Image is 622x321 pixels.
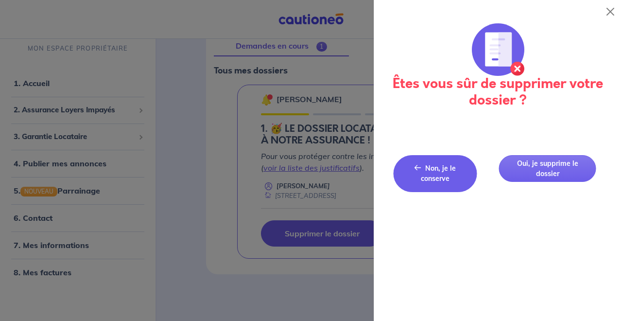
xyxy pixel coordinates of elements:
span: Non, je le conserve [421,164,456,183]
button: Close [603,4,618,19]
button: Oui, je supprime le dossier [499,155,596,182]
h3: Êtes vous sûr de supprimer votre dossier ? [385,76,610,108]
button: Non, je le conserve [393,155,477,192]
img: illu_annulation_contrat.svg [472,23,524,76]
